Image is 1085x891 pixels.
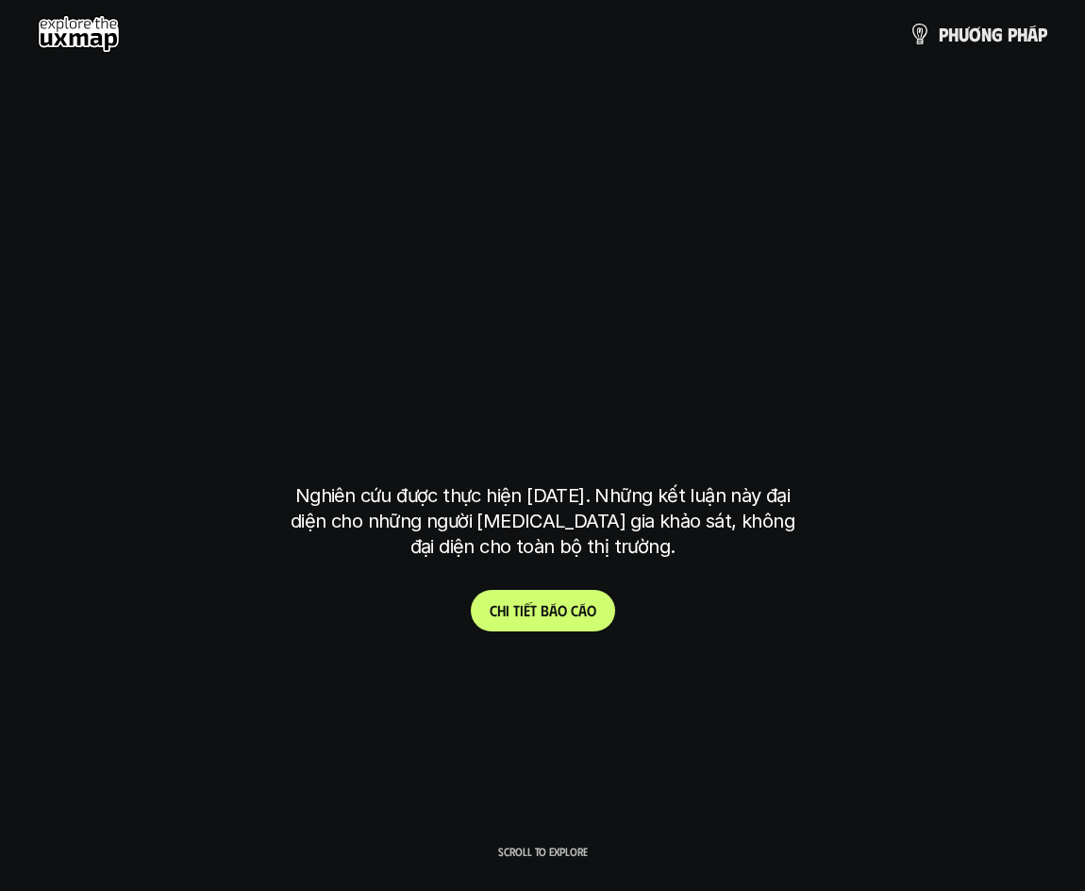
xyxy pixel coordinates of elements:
[477,243,621,264] h6: Kết quả nghiên cứu
[530,601,537,619] span: t
[969,24,981,44] span: ơ
[587,601,596,619] span: o
[524,601,530,619] span: ế
[959,24,969,44] span: ư
[506,601,509,619] span: i
[578,601,587,619] span: á
[948,24,959,44] span: h
[909,15,1047,53] a: phươngpháp
[520,601,524,619] span: i
[314,394,770,447] h2: tại [GEOGRAPHIC_DATA]
[1008,24,1017,44] span: p
[497,601,506,619] span: h
[309,283,775,337] h2: phạm vi công việc của
[513,601,520,619] span: t
[1038,24,1047,44] span: p
[981,24,992,44] span: n
[1027,24,1038,44] span: á
[541,601,549,619] span: b
[471,590,615,631] a: Chitiếtbáocáo
[992,24,1003,44] span: g
[939,24,948,44] span: p
[1017,24,1027,44] span: h
[490,601,497,619] span: C
[558,601,567,619] span: o
[549,601,558,619] span: á
[283,483,802,560] p: Nghiên cứu được thực hiện [DATE]. Những kết luận này đại diện cho những người [MEDICAL_DATA] gia ...
[571,601,578,619] span: c
[498,845,588,858] p: Scroll to explore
